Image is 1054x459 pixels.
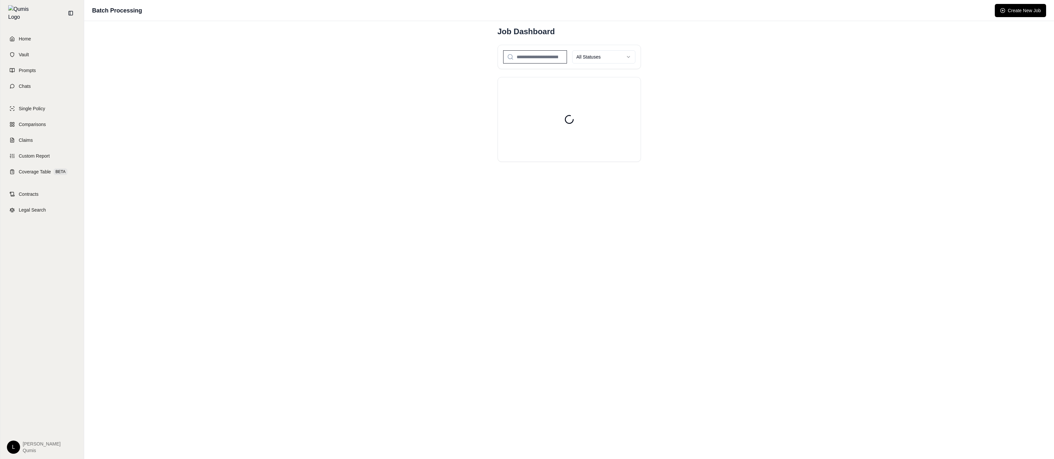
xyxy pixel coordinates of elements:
a: Legal Search [4,203,80,217]
span: Prompts [19,67,36,74]
a: Prompts [4,63,80,78]
a: Coverage TableBETA [4,165,80,179]
button: Collapse sidebar [65,8,76,18]
a: Single Policy [4,101,80,116]
span: [PERSON_NAME] [23,441,61,447]
a: Comparisons [4,117,80,132]
a: Claims [4,133,80,147]
a: Custom Report [4,149,80,163]
img: Qumis Logo [8,5,33,21]
a: Chats [4,79,80,93]
span: Contracts [19,191,38,197]
span: Qumis [23,447,61,454]
span: Comparisons [19,121,46,128]
span: Legal Search [19,207,46,213]
span: Home [19,36,31,42]
span: Vault [19,51,29,58]
a: Contracts [4,187,80,201]
h1: Job Dashboard [498,26,555,37]
span: Chats [19,83,31,89]
a: Vault [4,47,80,62]
button: Create New Job [995,4,1046,17]
span: BETA [54,168,67,175]
span: Single Policy [19,105,45,112]
div: L [7,441,20,454]
span: Claims [19,137,33,143]
span: Custom Report [19,153,50,159]
h1: Batch Processing [92,6,142,15]
span: Coverage Table [19,168,51,175]
svg: Loading [562,113,576,126]
a: Home [4,32,80,46]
